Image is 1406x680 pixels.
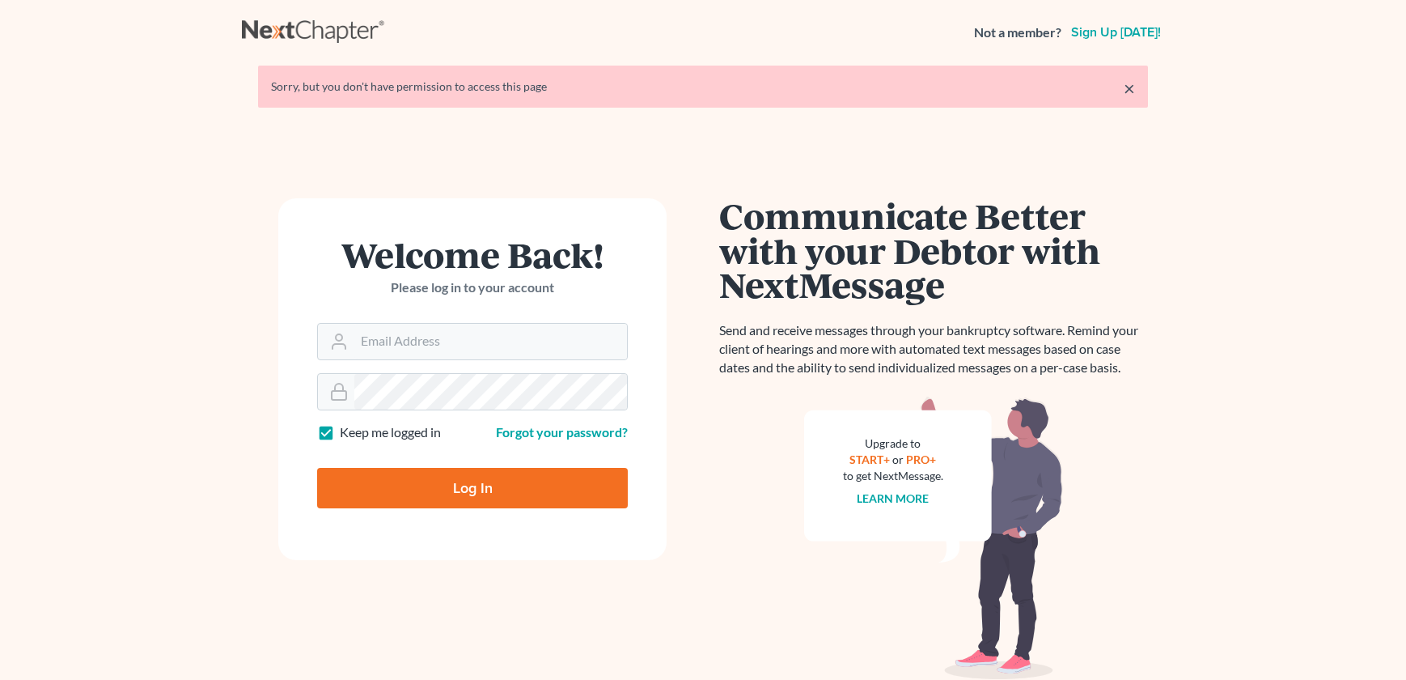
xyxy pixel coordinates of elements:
[496,424,628,440] a: Forgot your password?
[1124,79,1135,98] a: ×
[893,453,904,466] span: or
[719,321,1148,377] p: Send and receive messages through your bankruptcy software. Remind your client of hearings and mo...
[850,453,891,466] a: START+
[804,397,1063,680] img: nextmessage_bg-59042aed3d76b12b5cd301f8e5b87938c9018125f34e5fa2b7a6b67550977c72.svg
[719,198,1148,302] h1: Communicate Better with your Debtor with NextMessage
[340,423,441,442] label: Keep me logged in
[974,23,1061,42] strong: Not a member?
[843,436,943,452] div: Upgrade to
[858,491,930,505] a: Learn more
[317,278,628,297] p: Please log in to your account
[1068,26,1164,39] a: Sign up [DATE]!
[317,468,628,508] input: Log In
[271,79,1135,95] div: Sorry, but you don't have permission to access this page
[354,324,627,359] input: Email Address
[317,237,628,272] h1: Welcome Back!
[843,468,943,484] div: to get NextMessage.
[907,453,937,466] a: PRO+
